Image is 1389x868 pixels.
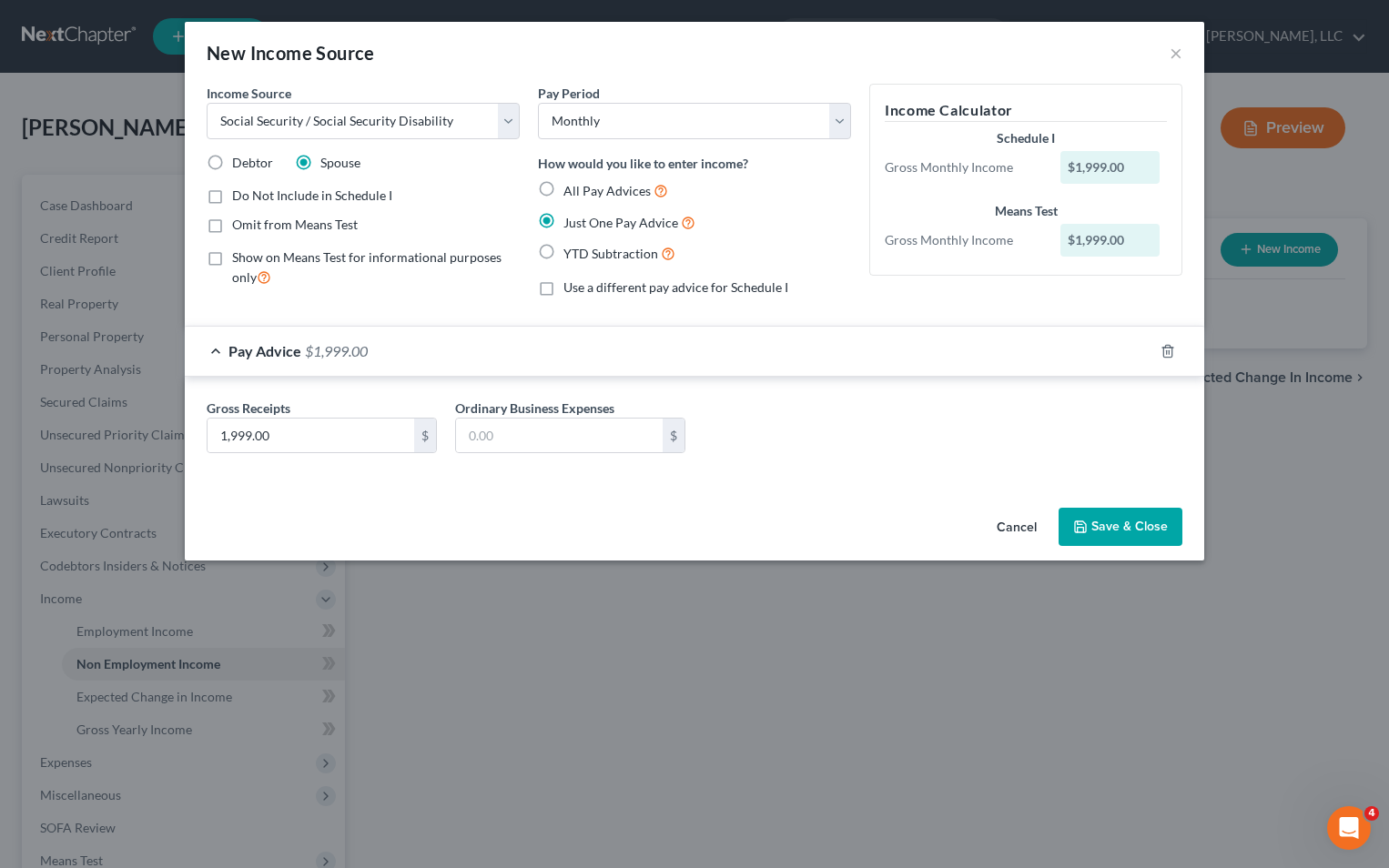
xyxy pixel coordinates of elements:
[232,217,358,232] span: Omit from Means Test
[1060,224,1161,257] div: $1,999.00
[982,510,1051,546] button: Cancel
[207,40,375,66] div: New Income Source
[232,155,273,170] span: Debtor
[563,183,651,198] span: All Pay Advices
[885,202,1167,220] div: Means Test
[208,419,414,453] input: 0.00
[876,231,1051,249] div: Gross Monthly Income
[207,399,290,418] label: Gross Receipts
[1170,42,1182,64] button: ×
[456,419,663,453] input: 0.00
[885,99,1167,122] h5: Income Calculator
[563,279,788,295] span: Use a different pay advice for Schedule I
[455,399,614,418] label: Ordinary Business Expenses
[1060,151,1161,184] div: $1,999.00
[1059,508,1182,546] button: Save & Close
[228,342,301,359] span: Pay Advice
[1364,806,1379,821] span: 4
[538,154,748,173] label: How would you like to enter income?
[563,215,678,230] span: Just One Pay Advice
[663,419,684,453] div: $
[563,246,658,261] span: YTD Subtraction
[414,419,436,453] div: $
[320,155,360,170] span: Spouse
[538,84,600,103] label: Pay Period
[876,158,1051,177] div: Gross Monthly Income
[232,187,392,203] span: Do Not Include in Schedule I
[305,342,368,359] span: $1,999.00
[1327,806,1371,850] iframe: Intercom live chat
[885,129,1167,147] div: Schedule I
[232,249,502,285] span: Show on Means Test for informational purposes only
[207,86,291,101] span: Income Source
